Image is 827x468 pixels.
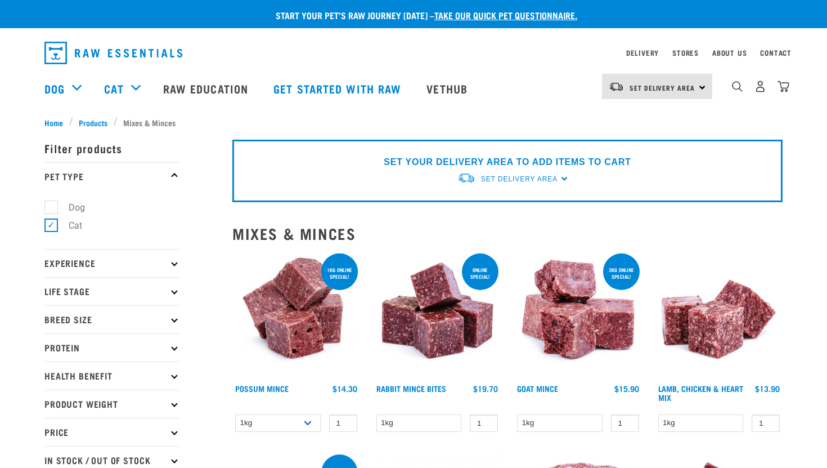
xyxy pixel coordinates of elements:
[481,175,558,183] span: Set Delivery Area
[44,80,65,97] a: Dog
[44,390,179,418] p: Product Weight
[630,86,695,90] span: Set Delivery Area
[262,66,415,111] a: Get started with Raw
[104,80,123,97] a: Cat
[44,117,69,128] a: Home
[614,384,639,393] div: $15.90
[732,81,743,92] img: home-icon-1@2x.png
[44,418,179,446] p: Price
[609,82,624,92] img: van-moving.png
[777,81,789,92] img: home-icon@2x.png
[658,386,743,399] a: Lamb, Chicken & Heart Mix
[332,384,357,393] div: $14.30
[321,261,358,285] div: 1kg online special!
[44,249,179,277] p: Experience
[44,42,182,64] img: Raw Essentials Logo
[384,155,631,169] p: SET YOUR DELIVERY AREA TO ADD ITEMS TO CART
[79,117,107,128] span: Products
[655,251,783,379] img: 1124 Lamb Chicken Heart Mix 01
[603,261,640,285] div: 3kg online special!
[232,251,360,379] img: 1102 Possum Mince 01
[374,251,501,379] img: Whole Minced Rabbit Cubes 01
[457,172,475,184] img: van-moving.png
[611,414,639,432] input: 1
[752,414,780,432] input: 1
[329,414,357,432] input: 1
[514,251,642,379] img: 1077 Wild Goat Mince 01
[44,333,179,362] p: Protein
[235,386,289,390] a: Possum Mince
[755,384,780,393] div: $13.90
[626,51,659,55] a: Delivery
[434,12,577,17] a: take our quick pet questionnaire.
[73,117,114,128] a: Products
[152,66,262,111] a: Raw Education
[415,66,482,111] a: Vethub
[473,384,498,393] div: $19.70
[462,261,498,285] div: ONLINE SPECIAL!
[517,386,558,390] a: Goat Mince
[35,37,792,69] nav: dropdown navigation
[672,51,699,55] a: Stores
[44,305,179,333] p: Breed Size
[51,219,87,233] label: Cat
[51,200,89,215] label: Dog
[44,162,179,190] p: Pet Type
[44,134,179,162] p: Filter products
[760,51,792,55] a: Contact
[754,81,766,92] img: user.png
[232,225,783,242] h2: Mixes & Minces
[44,362,179,390] p: Health Benefit
[376,386,446,390] a: Rabbit Mince Bites
[44,277,179,305] p: Life Stage
[44,117,783,128] nav: breadcrumbs
[712,51,747,55] a: About Us
[44,117,63,128] span: Home
[470,414,498,432] input: 1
